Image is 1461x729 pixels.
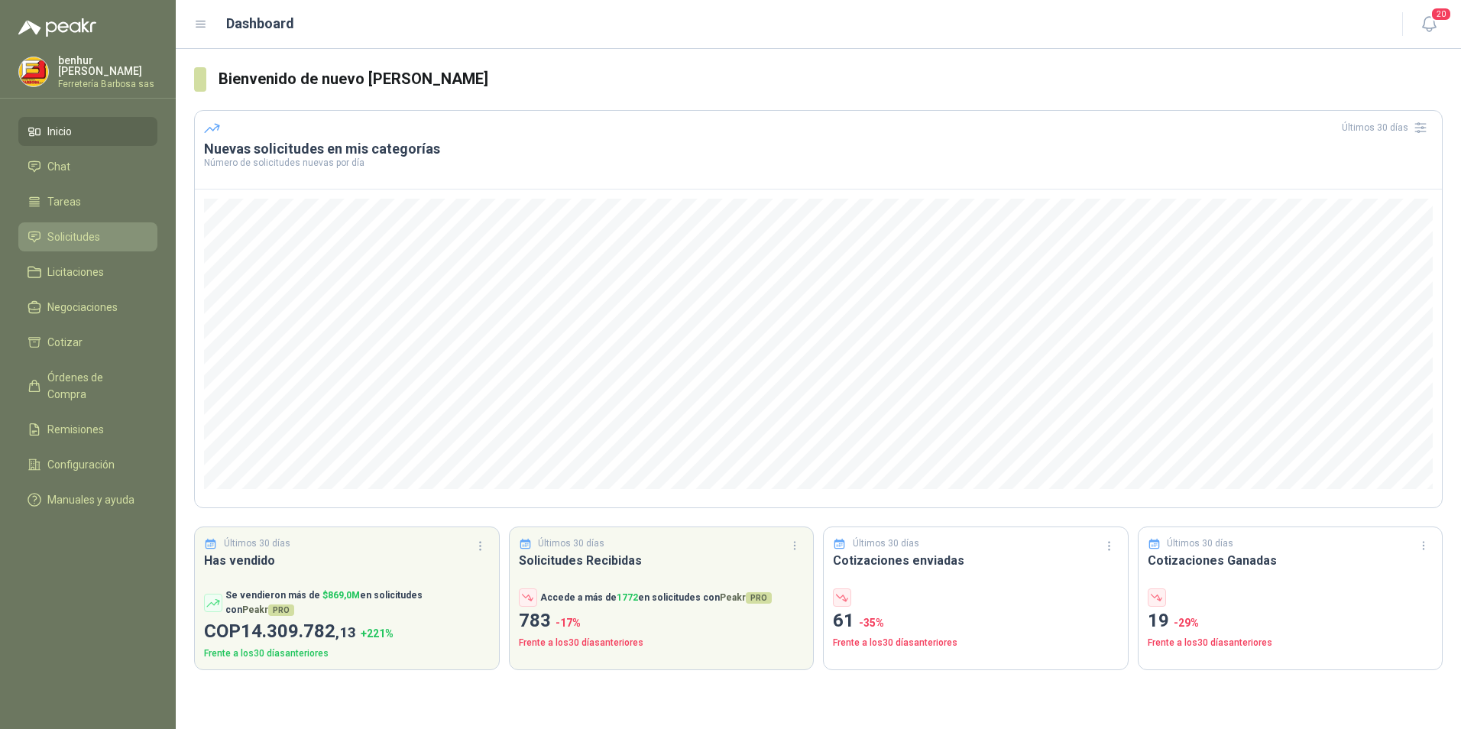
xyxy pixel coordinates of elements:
[519,607,805,636] p: 783
[18,222,157,251] a: Solicitudes
[18,293,157,322] a: Negociaciones
[335,624,356,641] span: ,13
[18,258,157,287] a: Licitaciones
[18,328,157,357] a: Cotizar
[47,228,100,245] span: Solicitudes
[1148,636,1433,650] p: Frente a los 30 días anteriores
[1148,551,1433,570] h3: Cotizaciones Ganadas
[1415,11,1443,38] button: 20
[833,551,1119,570] h3: Cotizaciones enviadas
[18,18,96,37] img: Logo peakr
[361,627,394,640] span: + 221 %
[1148,607,1433,636] p: 19
[47,421,104,438] span: Remisiones
[18,152,157,181] a: Chat
[204,646,490,661] p: Frente a los 30 días anteriores
[226,13,294,34] h1: Dashboard
[204,140,1433,158] h3: Nuevas solicitudes en mis categorías
[746,592,772,604] span: PRO
[224,536,290,551] p: Últimos 30 días
[19,57,48,86] img: Company Logo
[47,491,134,508] span: Manuales y ayuda
[219,67,1443,91] h3: Bienvenido de nuevo [PERSON_NAME]
[242,604,294,615] span: Peakr
[241,620,356,642] span: 14.309.782
[47,299,118,316] span: Negociaciones
[1430,7,1452,21] span: 20
[1342,115,1433,140] div: Últimos 30 días
[519,551,805,570] h3: Solicitudes Recibidas
[58,55,157,76] p: benhur [PERSON_NAME]
[268,604,294,616] span: PRO
[47,334,83,351] span: Cotizar
[204,158,1433,167] p: Número de solicitudes nuevas por día
[18,415,157,444] a: Remisiones
[322,590,360,601] span: $ 869,0M
[47,123,72,140] span: Inicio
[18,485,157,514] a: Manuales y ayuda
[47,158,70,175] span: Chat
[833,607,1119,636] p: 61
[47,369,143,403] span: Órdenes de Compra
[538,536,604,551] p: Últimos 30 días
[519,636,805,650] p: Frente a los 30 días anteriores
[853,536,919,551] p: Últimos 30 días
[47,456,115,473] span: Configuración
[47,193,81,210] span: Tareas
[18,117,157,146] a: Inicio
[58,79,157,89] p: Ferretería Barbosa sas
[833,636,1119,650] p: Frente a los 30 días anteriores
[1167,536,1233,551] p: Últimos 30 días
[859,617,884,629] span: -35 %
[18,450,157,479] a: Configuración
[556,617,581,629] span: -17 %
[18,363,157,409] a: Órdenes de Compra
[204,617,490,646] p: COP
[540,591,772,605] p: Accede a más de en solicitudes con
[720,592,772,603] span: Peakr
[617,592,638,603] span: 1772
[204,551,490,570] h3: Has vendido
[18,187,157,216] a: Tareas
[1174,617,1199,629] span: -29 %
[47,264,104,280] span: Licitaciones
[225,588,490,617] p: Se vendieron más de en solicitudes con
